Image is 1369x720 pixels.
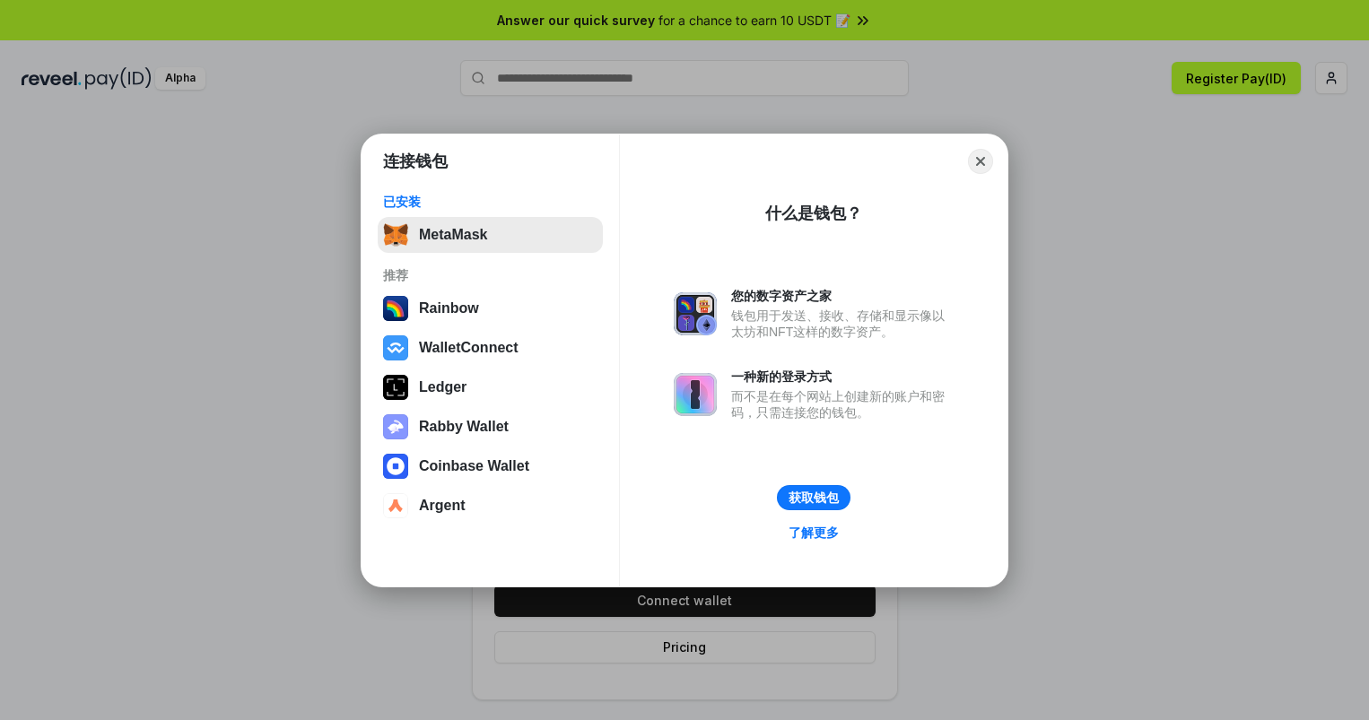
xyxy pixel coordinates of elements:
img: svg+xml,%3Csvg%20xmlns%3D%22http%3A%2F%2Fwww.w3.org%2F2000%2Fsvg%22%20fill%3D%22none%22%20viewBox... [383,414,408,439]
div: 而不是在每个网站上创建新的账户和密码，只需连接您的钱包。 [731,388,954,421]
button: WalletConnect [378,330,603,366]
div: WalletConnect [419,340,519,356]
img: svg+xml,%3Csvg%20xmlns%3D%22http%3A%2F%2Fwww.w3.org%2F2000%2Fsvg%22%20fill%3D%22none%22%20viewBox... [674,373,717,416]
img: svg+xml,%3Csvg%20xmlns%3D%22http%3A%2F%2Fwww.w3.org%2F2000%2Fsvg%22%20width%3D%2228%22%20height%3... [383,375,408,400]
img: svg+xml,%3Csvg%20width%3D%2228%22%20height%3D%2228%22%20viewBox%3D%220%200%2028%2028%22%20fill%3D... [383,335,408,360]
div: 您的数字资产之家 [731,288,954,304]
div: 钱包用于发送、接收、存储和显示像以太坊和NFT这样的数字资产。 [731,308,954,340]
button: 获取钱包 [777,485,850,510]
div: Rabby Wallet [419,419,509,435]
img: svg+xml,%3Csvg%20width%3D%2228%22%20height%3D%2228%22%20viewBox%3D%220%200%2028%2028%22%20fill%3D... [383,493,408,518]
div: 推荐 [383,267,597,283]
div: Coinbase Wallet [419,458,529,474]
a: 了解更多 [778,521,850,544]
button: Rainbow [378,291,603,326]
img: svg+xml,%3Csvg%20width%3D%2228%22%20height%3D%2228%22%20viewBox%3D%220%200%2028%2028%22%20fill%3D... [383,454,408,479]
div: 已安装 [383,194,597,210]
button: Coinbase Wallet [378,448,603,484]
button: Close [968,149,993,174]
div: 了解更多 [789,525,839,541]
div: Ledger [419,379,467,395]
img: svg+xml,%3Csvg%20xmlns%3D%22http%3A%2F%2Fwww.w3.org%2F2000%2Fsvg%22%20fill%3D%22none%22%20viewBox... [674,292,717,335]
button: Ledger [378,369,603,405]
img: svg+xml,%3Csvg%20fill%3D%22none%22%20height%3D%2233%22%20viewBox%3D%220%200%2035%2033%22%20width%... [383,222,408,247]
button: Argent [378,488,603,524]
div: 获取钱包 [789,490,839,506]
div: Argent [419,498,466,514]
button: Rabby Wallet [378,409,603,445]
div: Rainbow [419,300,479,317]
div: 什么是钱包？ [765,203,862,224]
h1: 连接钱包 [383,151,448,172]
button: MetaMask [378,217,603,253]
div: MetaMask [419,227,487,243]
div: 一种新的登录方式 [731,369,954,385]
img: svg+xml,%3Csvg%20width%3D%22120%22%20height%3D%22120%22%20viewBox%3D%220%200%20120%20120%22%20fil... [383,296,408,321]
